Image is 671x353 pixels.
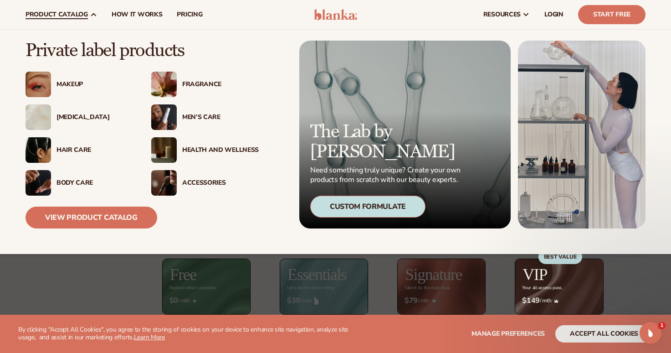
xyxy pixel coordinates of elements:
[640,322,661,344] iframe: Intercom live chat
[151,170,259,196] a: Female with makeup brush. Accessories
[26,11,88,18] span: product catalog
[151,104,259,130] a: Male holding moisturizer bottle. Men’s Care
[471,325,545,343] button: Manage preferences
[314,9,357,20] img: logo
[134,333,165,342] a: Learn More
[26,104,51,130] img: Cream moisturizer swatch.
[544,11,563,18] span: LOGIN
[522,286,562,291] div: Your all-access pass.
[56,114,133,121] div: [MEDICAL_DATA]
[182,114,259,121] div: Men’s Care
[18,326,357,342] p: By clicking "Accept All Cookies", you agree to the storing of cookies on your device to enhance s...
[151,72,177,97] img: Pink blooming flower.
[56,146,133,154] div: Hair Care
[538,249,582,264] div: BEST VALUE
[177,11,202,18] span: pricing
[182,81,259,88] div: Fragrance
[182,146,259,154] div: Health And Wellness
[26,170,133,196] a: Male hand applying moisturizer. Body Care
[56,179,133,187] div: Body Care
[555,325,653,343] button: accept all cookies
[26,104,133,130] a: Cream moisturizer swatch. [MEDICAL_DATA]
[26,207,157,228] a: View Product Catalog
[151,137,177,163] img: Candles and incense on table.
[522,266,547,283] h2: VIP
[522,296,596,305] span: / mth
[310,166,463,185] p: Need something truly unique? Create your own products from scratch with our beauty experts.
[299,41,511,228] a: Microscopic product formula. The Lab by [PERSON_NAME] Need something truly unique? Create your ow...
[182,179,259,187] div: Accessories
[151,170,177,196] img: Female with makeup brush.
[518,41,645,228] img: Female in lab with equipment.
[658,322,666,329] span: 1
[310,122,463,162] p: The Lab by [PERSON_NAME]
[26,137,51,163] img: Female hair pulled back with clips.
[26,137,133,163] a: Female hair pulled back with clips. Hair Care
[151,137,259,163] a: Candles and incense on table. Health And Wellness
[26,72,133,97] a: Female with glitter eye makeup. Makeup
[26,72,51,97] img: Female with glitter eye makeup.
[112,11,163,18] span: How It Works
[26,41,259,61] p: Private label products
[56,81,133,88] div: Makeup
[515,259,603,314] img: VIP_BG_199964bd-3653-43bc-8a67-789d2d7717b9.jpg
[151,72,259,97] a: Pink blooming flower. Fragrance
[578,5,645,24] a: Start Free
[471,329,545,338] span: Manage preferences
[26,170,51,196] img: Male hand applying moisturizer.
[310,196,425,218] div: Custom Formulate
[151,104,177,130] img: Male holding moisturizer bottle.
[522,296,540,305] strong: $149
[483,11,521,18] span: resources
